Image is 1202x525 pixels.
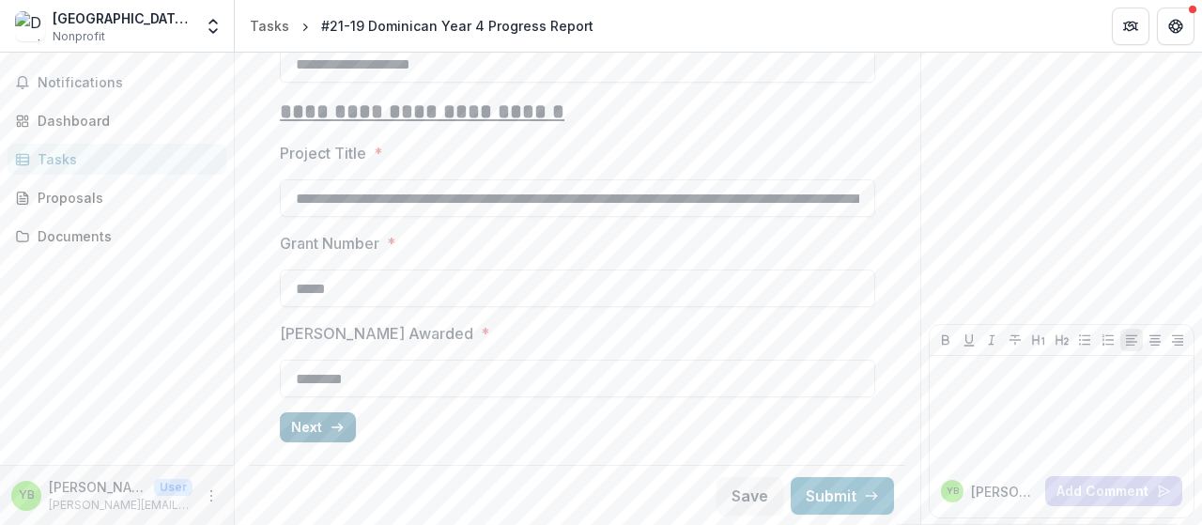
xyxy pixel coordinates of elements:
button: Heading 1 [1027,329,1050,351]
a: Documents [8,221,226,252]
div: Dashboard [38,111,211,131]
p: [PERSON_NAME] [971,482,1038,502]
a: Tasks [8,144,226,175]
button: Heading 2 [1051,329,1073,351]
div: Proposals [38,188,211,208]
button: Next [280,412,356,442]
img: Dominican University New York [15,11,45,41]
button: Bullet List [1073,329,1096,351]
p: User [154,479,193,496]
p: [PERSON_NAME][EMAIL_ADDRESS][DOMAIN_NAME] [49,497,193,514]
p: Grant Number [280,232,379,255]
span: Notifications [38,75,219,91]
div: Tasks [38,149,211,169]
div: #21-19 Dominican Year 4 Progress Report [321,16,593,36]
button: Notifications [8,68,226,98]
button: More [200,485,223,507]
div: Documents [38,226,211,246]
span: Nonprofit [53,28,105,45]
div: Yvette Blitzer [19,489,35,502]
button: Save [717,477,783,515]
button: Align Left [1120,329,1143,351]
div: [GEOGRAPHIC_DATA] [US_STATE] [53,8,193,28]
a: Tasks [242,12,297,39]
div: Tasks [250,16,289,36]
button: Open entity switcher [200,8,226,45]
a: Proposals [8,182,226,213]
button: Submit [791,477,894,515]
button: Align Center [1144,329,1166,351]
button: Italicize [980,329,1003,351]
a: Dashboard [8,105,226,136]
button: Underline [958,329,980,351]
button: Strike [1004,329,1026,351]
button: Partners [1112,8,1149,45]
button: Align Right [1166,329,1189,351]
button: Get Help [1157,8,1194,45]
button: Bold [934,329,957,351]
p: Project Title [280,142,366,164]
button: Add Comment [1045,476,1182,506]
nav: breadcrumb [242,12,601,39]
div: Yvette Blitzer [947,486,959,496]
p: [PERSON_NAME] Awarded [280,322,473,345]
button: Ordered List [1097,329,1119,351]
p: [PERSON_NAME] [49,477,146,497]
